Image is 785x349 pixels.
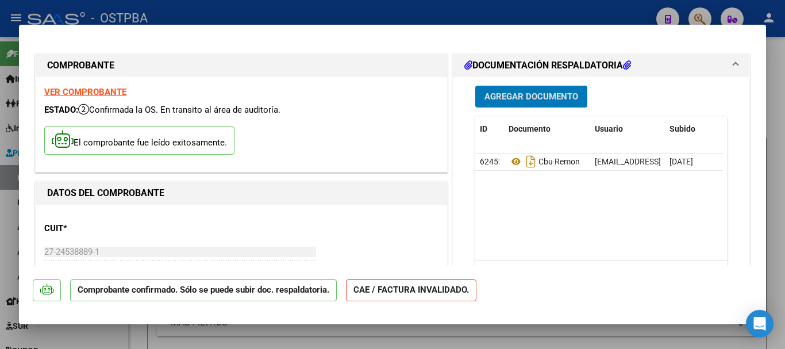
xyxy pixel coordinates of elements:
p: Comprobante confirmado. Sólo se puede subir doc. respaldatoria. [70,279,337,302]
span: [DATE] [669,157,693,166]
i: Descargar documento [524,152,538,171]
span: Usuario [595,124,623,133]
strong: DATOS DEL COMPROBANTE [47,187,164,198]
div: Open Intercom Messenger [746,310,774,338]
h1: DOCUMENTACIÓN RESPALDATORIA [464,59,631,72]
span: ESTADO: [44,105,78,115]
span: Agregar Documento [484,92,578,102]
p: El comprobante fue leído exitosamente. [44,126,234,155]
strong: COMPROBANTE [47,60,114,71]
datatable-header-cell: Usuario [590,117,665,141]
span: Confirmada la OS. En transito al área de auditoría. [78,105,280,115]
strong: CAE / FACTURA INVALIDADO. [346,279,476,302]
datatable-header-cell: Subido [665,117,722,141]
div: 1 total [475,261,727,290]
mat-expansion-panel-header: DOCUMENTACIÓN RESPALDATORIA [453,54,749,77]
a: VER COMPROBANTE [44,87,126,97]
datatable-header-cell: ID [475,117,504,141]
span: Subido [669,124,695,133]
span: Documento [509,124,551,133]
datatable-header-cell: Acción [722,117,780,141]
span: Cbu Remon [509,157,580,166]
datatable-header-cell: Documento [504,117,590,141]
span: 62452 [480,157,503,166]
div: DOCUMENTACIÓN RESPALDATORIA [453,77,749,316]
p: CUIT [44,222,163,235]
button: Agregar Documento [475,86,587,107]
span: ID [480,124,487,133]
